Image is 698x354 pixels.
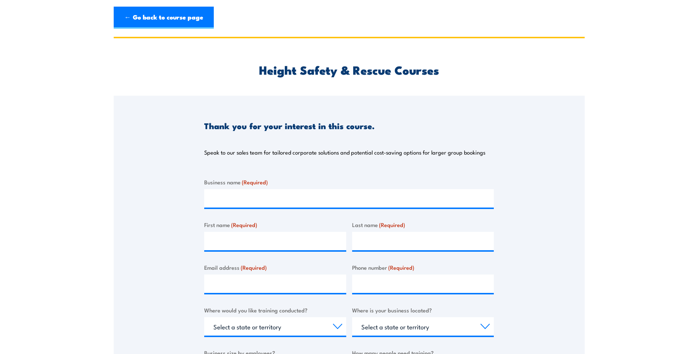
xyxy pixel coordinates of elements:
label: Where would you like training conducted? [204,306,346,314]
label: First name [204,220,346,229]
label: Business name [204,178,494,186]
span: (Required) [231,220,257,229]
span: (Required) [242,178,268,186]
p: Speak to our sales team for tailored corporate solutions and potential cost-saving options for la... [204,149,485,156]
a: ← Go back to course page [114,7,214,29]
h2: Height Safety & Rescue Courses [204,64,494,75]
span: (Required) [241,263,267,271]
label: Where is your business located? [352,306,494,314]
label: Email address [204,263,346,272]
span: (Required) [388,263,414,271]
label: Last name [352,220,494,229]
span: (Required) [379,220,405,229]
label: Phone number [352,263,494,272]
h3: Thank you for your interest in this course. [204,121,375,130]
